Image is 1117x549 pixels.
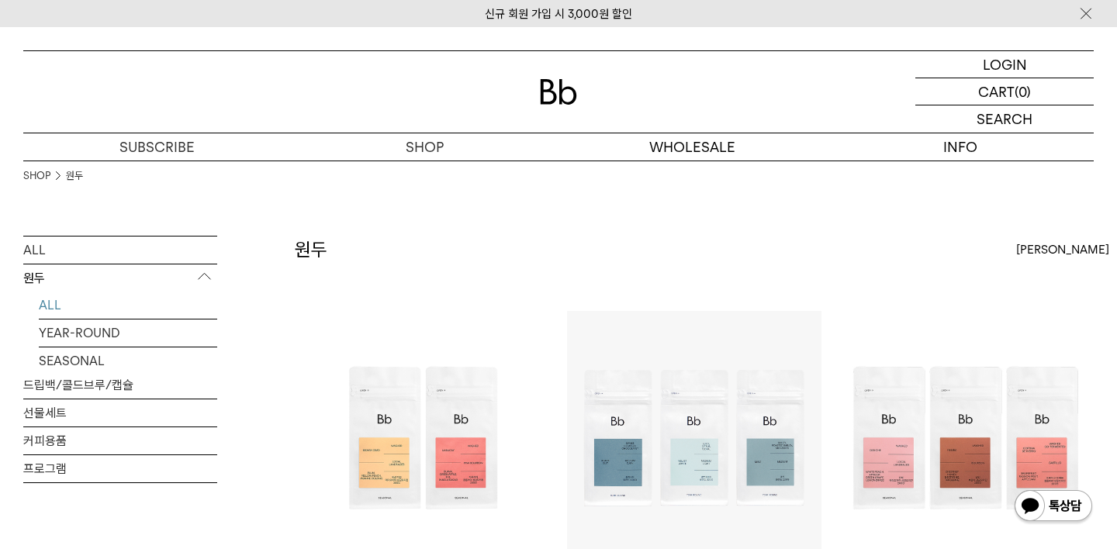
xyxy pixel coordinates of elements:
a: 드립백/콜드브루/캡슐 [23,371,217,399]
p: 원두 [23,264,217,292]
a: 프로그램 [23,455,217,482]
a: SHOP [23,168,50,184]
a: 커피용품 [23,427,217,454]
a: 선물세트 [23,399,217,426]
a: YEAR-ROUND [39,319,217,347]
p: WHOLESALE [558,133,826,161]
p: LOGIN [983,51,1027,78]
a: CART (0) [915,78,1094,105]
a: ALL [39,292,217,319]
p: SEARCH [977,105,1032,133]
p: (0) [1015,78,1031,105]
a: 신규 회원 가입 시 3,000원 할인 [485,7,632,21]
a: SHOP [291,133,558,161]
img: 로고 [540,79,577,105]
a: 원두 [66,168,83,184]
span: [PERSON_NAME] [1016,240,1109,259]
p: CART [978,78,1015,105]
h2: 원두 [295,237,327,263]
img: 카카오톡 채널 1:1 채팅 버튼 [1013,489,1094,526]
a: SEASONAL [39,347,217,375]
a: ALL [23,237,217,264]
p: INFO [826,133,1094,161]
a: LOGIN [915,51,1094,78]
a: SUBSCRIBE [23,133,291,161]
